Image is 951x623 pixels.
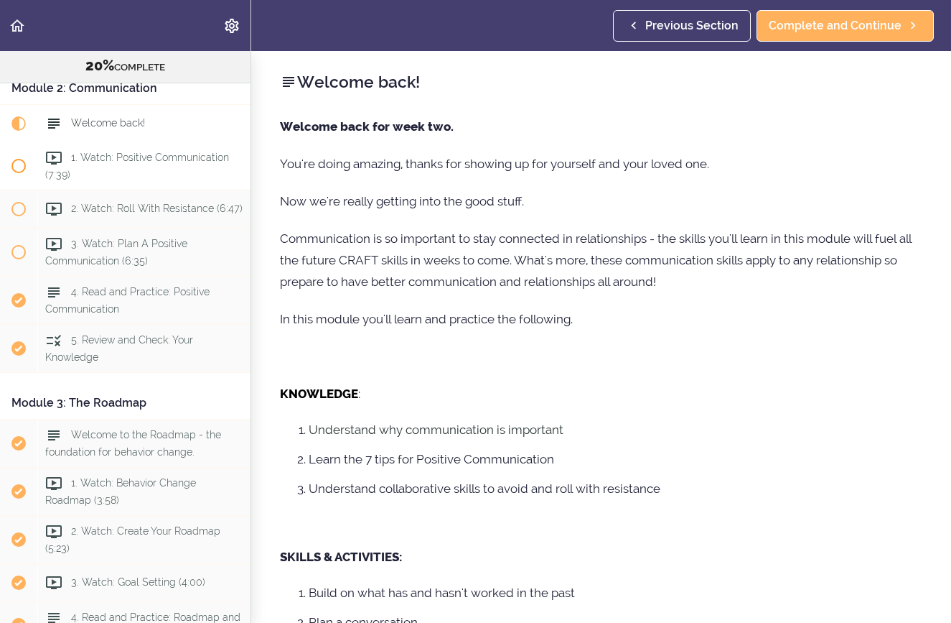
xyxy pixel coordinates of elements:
[309,450,922,469] li: Learn the 7 tips for Positive Communication
[769,17,901,34] span: Complete and Continue
[280,153,922,175] p: You're doing amazing, thanks for showing up for yourself and your loved one.
[613,10,751,42] a: Previous Section
[358,387,360,401] span: :
[645,17,739,34] span: Previous Section
[280,308,922,330] p: In this module you'll learn and practice the following.
[280,119,454,134] strong: Welcome back for week two.
[9,17,26,34] svg: Back to course curriculum
[45,286,210,314] span: 4. Read and Practice: Positive Communication
[71,117,145,129] span: Welcome back!
[280,387,358,401] strong: KNOWLEDGE
[280,228,922,292] p: Communication is so important to stay connected in relationships - the skills you'll learn in thi...
[18,57,233,75] div: COMPLETE
[756,10,934,42] a: Complete and Continue
[45,477,196,505] span: 1. Watch: Behavior Change Roadmap (3:58)
[85,57,114,74] span: 20%
[309,586,575,600] span: Build on what has and hasn't worked in the past
[280,190,922,212] p: Now we're really getting into the good stuff.
[223,17,240,34] svg: Settings Menu
[71,576,205,588] span: 3. Watch: Goal Setting (4:00)
[71,203,243,214] span: 2. Watch: Roll With Resistance (6:47)
[45,334,193,362] span: 5. Review and Check: Your Knowledge
[45,152,229,180] span: 1. Watch: Positive Communication (7:39)
[45,429,221,457] span: Welcome to the Roadmap - the foundation for behavior change.
[280,550,402,564] strong: SKILLS & ACTIVITIES:
[45,525,220,553] span: 2. Watch: Create Your Roadmap (5:23)
[309,481,660,496] span: Understand collaborative skills to avoid and roll with resistance
[309,423,563,437] span: Understand why communication is important
[280,70,922,94] h2: Welcome back!
[45,238,187,266] span: 3. Watch: Plan A Positive Communication (6:35)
